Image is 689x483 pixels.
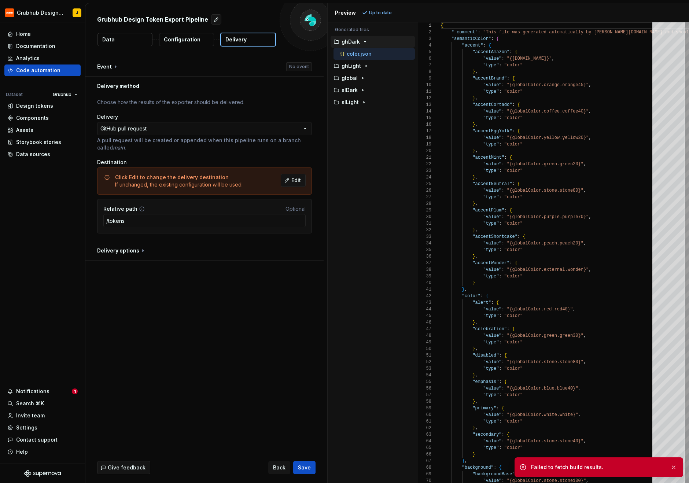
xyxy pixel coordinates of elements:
span: : [504,155,506,160]
div: 35 [418,247,431,253]
span: "type" [483,195,499,200]
div: 25 [418,181,431,187]
div: 39 [418,273,431,280]
div: 29 [418,207,431,214]
span: "semanticColor" [451,36,491,41]
div: Components [16,114,49,122]
div: 53 [418,365,431,372]
div: 54 [418,372,431,379]
div: 11 [418,88,431,95]
span: : [499,195,501,200]
div: If unchanged, the existing configuration will be used. [115,174,243,188]
label: Relative path [103,205,137,213]
a: Supernova Logo [24,470,61,477]
div: 19 [418,141,431,148]
span: : [491,300,493,305]
span: "color" [504,195,522,200]
span: , [475,346,478,351]
span: "type" [483,168,499,173]
span: "This file was generated automatically by [PERSON_NAME] [483,30,628,35]
div: 24 [418,174,431,181]
span: "value" [483,188,501,193]
button: Delivery [220,33,276,47]
span: "color" [504,274,522,279]
span: { [523,234,525,239]
i: main [113,144,125,151]
span: , [475,228,478,233]
span: , [475,69,478,74]
span: : [499,142,501,147]
a: Documentation [4,40,81,52]
div: 10 [418,82,431,88]
div: 9 [418,75,431,82]
span: "type" [483,221,499,226]
button: Save [293,461,316,474]
span: "type" [483,63,499,68]
div: 21 [418,154,431,161]
span: : [499,366,501,371]
span: "color" [504,89,522,94]
button: slLight [331,98,415,106]
span: : [501,386,504,391]
button: Back [268,461,290,474]
span: "value" [483,333,501,338]
span: "accentBrand" [472,76,507,81]
span: , [589,214,591,220]
button: ghDark [331,38,415,46]
p: A pull request will be created or appended when this pipeline runs on a branch called . [97,137,312,151]
div: Grubhub Design System [17,9,64,16]
p: Generated files [335,27,410,33]
span: "{globalColor.peach.peach20}" [507,241,583,246]
span: 1 [72,388,78,394]
span: : [501,82,504,88]
span: { [496,36,499,41]
span: : [478,30,480,35]
p: Configuration [164,36,200,43]
span: { [509,155,512,160]
div: Contact support [16,436,58,443]
span: } [472,148,475,154]
span: "value" [483,82,501,88]
a: Storybook stories [4,136,81,148]
button: Help [4,446,81,458]
div: 30 [418,214,431,220]
span: } [472,280,475,285]
span: { [496,300,499,305]
div: 17 [418,128,431,134]
span: : [480,294,483,299]
span: : [501,307,504,312]
span: : [501,56,504,61]
div: Design tokens [16,102,53,110]
span: "type" [483,274,499,279]
div: 38 [418,266,431,273]
span: { [517,181,520,187]
a: Data sources [4,148,81,160]
span: "disabled" [472,353,499,358]
span: "type" [483,366,499,371]
span: , [464,287,467,292]
p: slLight [342,99,359,105]
div: 33 [418,233,431,240]
span: "{globalColor.blue.blue40}" [507,386,578,391]
span: "{globalColor.stone.stone80}" [507,360,583,365]
div: 41 [418,286,431,293]
span: } [472,373,475,378]
div: Settings [16,424,37,431]
span: "value" [483,267,501,272]
span: "value" [483,109,501,114]
span: , [583,188,586,193]
div: Preview [335,9,356,16]
span: } [462,287,464,292]
span: { [488,43,491,48]
button: slDark [331,86,415,94]
button: Give feedback [97,461,150,474]
div: 36 [418,253,431,260]
span: : [499,340,501,345]
span: "emphasis" [472,379,499,384]
span: "type" [483,313,499,318]
span: "{[DOMAIN_NAME]}" [507,56,552,61]
span: : [501,188,504,193]
span: Grubhub [53,92,71,97]
span: "type" [483,115,499,121]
